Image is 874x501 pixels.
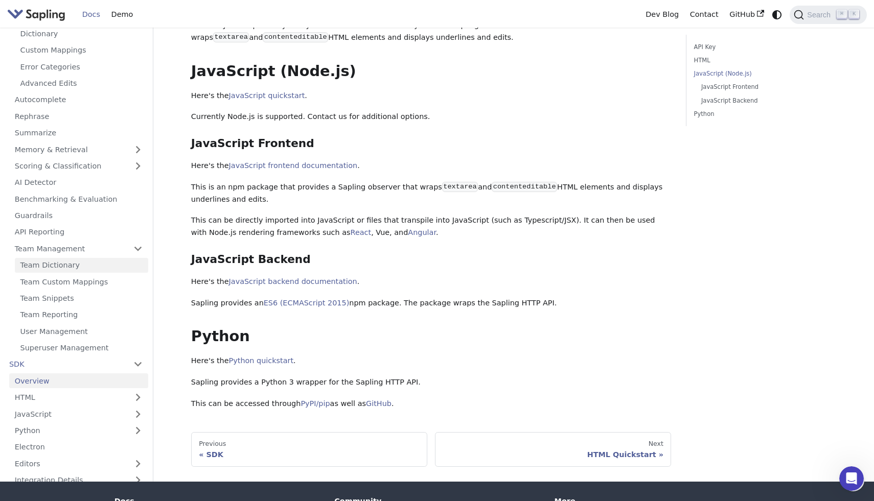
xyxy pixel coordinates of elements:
a: Guardrails [9,208,148,223]
a: Benchmarking & Evaluation [9,192,148,206]
a: Team Custom Mappings [15,274,148,289]
a: GitHub [724,7,769,22]
p: This can be accessed through as well as . [191,398,672,410]
a: User Management [15,324,148,339]
a: AI Detector [9,175,148,190]
a: Contact [684,7,724,22]
a: Python [9,423,148,438]
a: Team Dictionary [15,258,148,273]
a: Demo [106,7,139,22]
a: Scoring & Classification [9,158,148,173]
a: HTML [694,56,833,65]
h3: JavaScript Frontend [191,137,672,151]
a: Memory & Retrieval [9,142,148,157]
div: Next [443,440,663,448]
p: Here's the . [191,90,672,102]
nav: Docs pages [191,432,672,467]
a: Python quickstart [229,356,293,365]
a: Autocomplete [9,92,148,107]
a: JavaScript (Node.js) [694,69,833,79]
button: Switch between dark and light mode (currently system mode) [770,7,785,22]
a: JavaScript quickstart [229,91,305,100]
p: This can be directly imported into JavaScript or files that transpile into JavaScript (such as Ty... [191,214,672,239]
a: Overview [9,373,148,388]
a: JavaScript Frontend [701,82,829,92]
a: Advanced Edits [15,76,148,90]
h2: JavaScript (Node.js) [191,62,672,81]
a: Superuser Management [15,340,148,355]
a: GitHub [366,399,392,408]
p: Here's the . [191,276,672,288]
a: PreviousSDK [191,432,428,467]
a: JavaScript frontend documentation [229,161,358,170]
a: JavaScript Backend [701,96,829,106]
a: Python [694,109,833,119]
a: Integration Details [9,472,148,487]
h2: Python [191,327,672,346]
p: Sapling provides an npm package. The package wraps the Sapling HTTP API. [191,297,672,309]
a: Dev Blog [640,7,684,22]
a: Docs [77,7,106,22]
a: PyPI/pip [301,399,330,408]
code: contenteditable [263,32,328,42]
a: JavaScript backend documentation [229,277,357,285]
a: SDK [4,357,128,372]
a: HTML [9,390,148,405]
span: Search [804,11,837,19]
a: JavaScript [9,407,148,421]
p: Here's the . [191,160,672,172]
button: Expand sidebar category 'Editors' [128,456,148,471]
p: This is an npm package that provides a Sapling observer that wraps and HTML elements and displays... [191,181,672,206]
a: Rephrase [9,109,148,124]
a: Sapling.ai [7,7,69,22]
a: Team Management [9,241,148,256]
kbd: ⌘ [837,10,847,19]
img: Sapling.ai [7,7,65,22]
a: Dictionary [15,26,148,41]
a: NextHTML Quickstart [435,432,672,467]
a: API Key [694,42,833,52]
a: Custom Mappings [15,43,148,58]
a: ES6 (ECMAScript 2015) [264,299,350,307]
p: Here's the . [191,355,672,367]
p: Currently Node.js is supported. Contact us for additional options. [191,111,672,123]
a: Editors [9,456,128,471]
a: React [351,228,372,236]
iframe: Intercom live chat [839,466,864,491]
a: Summarize [9,126,148,140]
button: Collapse sidebar category 'SDK' [128,357,148,372]
p: Sapling provides a Python 3 wrapper for the Sapling HTTP API. [191,376,672,389]
a: API Reporting [9,225,148,240]
a: Electron [9,440,148,455]
div: SDK [199,450,420,459]
div: HTML Quickstart [443,450,663,459]
button: Search (Command+K) [790,6,866,24]
a: Angular [408,228,436,236]
a: Team Reporting [15,307,148,322]
h3: JavaScript Backend [191,253,672,267]
a: Error Categories [15,59,148,74]
div: Previous [199,440,420,448]
kbd: K [849,10,859,19]
code: contenteditable [492,182,557,192]
a: Team Snippets [15,291,148,305]
code: textarea [213,32,249,42]
p: This is a JavaScript library that you can link to or serve locally. It has a Sapling observer tha... [191,19,672,44]
code: textarea [442,182,478,192]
